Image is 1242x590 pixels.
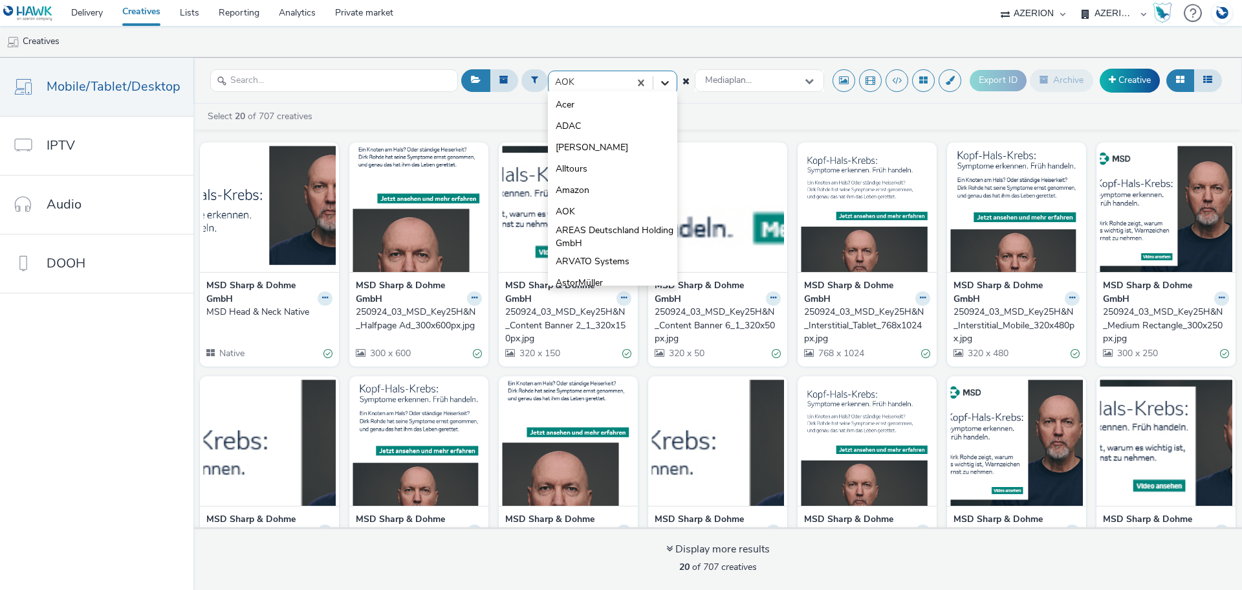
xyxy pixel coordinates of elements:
img: 250924_03_MSD_Key25H&N_Interstitial_Tablet_768x1024px.jpg visual [801,380,933,506]
div: Valid [921,346,930,360]
span: Alltours [556,163,587,176]
div: Valid [772,346,781,360]
button: Grid [1166,69,1194,91]
span: 300 x 600 [369,347,411,359]
strong: MSD Sharp & Dohme GmbH [505,279,613,306]
a: MSD Head & Neck Native [206,306,332,319]
span: ARVATO Systems [556,255,629,268]
img: mobile [6,36,19,49]
div: Valid [1071,346,1080,360]
span: ADAC [556,120,581,133]
span: Native [218,347,245,359]
img: 250924_03_MSD_Key25H&N_Content Banner 2_1_320x150px.jpg visual [1100,380,1232,506]
span: of 707 creatives [679,561,757,573]
img: 250924_03_MSD_Key25H&N_Content Banner 3_1_320x100px.jpg visual [203,380,336,506]
a: Creative [1100,69,1160,92]
span: AREAS Deutschland Holding GmbH [556,224,677,251]
div: Valid [1220,346,1229,360]
img: MSD Head & Neck Native visual [203,146,336,272]
span: Mobile/Tablet/Desktop [47,77,180,96]
button: Export ID [970,70,1027,91]
div: 250924_03_MSD_Key25H&N_Content Banner 6_1_320x50px.jpg [655,306,776,345]
strong: MSD Sharp & Dohme GmbH [655,513,763,539]
strong: 20 [235,110,245,122]
div: 250924_03_MSD_Key25H&N_Medium Rectangle_300x250px.jpg [1103,306,1224,345]
a: Select of 707 creatives [206,110,318,122]
img: 250924_03_MSD_Key25H&N_Content Banner 2_1_320x150px.jpg visual [502,146,635,272]
img: 250924_03_MSD_Key25H&N_Interstitial_Tablet_768x1024px.jpg visual [801,146,933,272]
img: undefined Logo [3,5,53,21]
strong: MSD Sharp & Dohme GmbH [953,513,1062,539]
div: MSD Head & Neck Native [206,306,327,319]
input: Search... [210,69,458,92]
img: Account DE [1212,3,1232,24]
img: 250924_03_MSD_Key25H&N_Interstitial_Mobile_320x480px.jpg visual [950,146,1083,272]
span: [PERSON_NAME] [556,141,628,154]
div: Valid [622,346,631,360]
strong: 20 [679,561,690,573]
span: Mediaplan... [705,75,752,86]
img: 250924_03_MSD_Key25H&N_Interstitial_Mobile_320x480px.jpg visual [353,380,485,506]
strong: MSD Sharp & Dohme GmbH [1103,279,1211,306]
strong: MSD Sharp & Dohme GmbH [206,279,314,306]
strong: MSD Sharp & Dohme GmbH [804,279,912,306]
div: 250924_03_MSD_Key25H&N_Interstitial_Tablet_768x1024px.jpg [804,306,925,345]
a: 250924_03_MSD_Key25H&N_Interstitial_Tablet_768x1024px.jpg [804,306,930,345]
a: 250924_03_MSD_Key25H&N_Interstitial_Mobile_320x480px.jpg [953,306,1080,345]
strong: MSD Sharp & Dohme GmbH [356,279,464,306]
a: 250924_03_MSD_Key25H&N_Halfpage Ad_300x600px.jpg [356,306,482,332]
strong: MSD Sharp & Dohme GmbH [953,279,1062,306]
div: Valid [323,346,332,360]
img: 250924_03_MSD_Key25H&N_Halfpage Ad_300x600px.jpg visual [353,146,485,272]
span: 768 x 1024 [817,347,864,359]
img: 250924_03_MSD_Key25H&N_Medium Rectangle_300x250px.jpg visual [1100,146,1232,272]
a: 250924_03_MSD_Key25H&N_Content Banner 6_1_320x50px.jpg [655,306,781,345]
button: Table [1193,69,1222,91]
span: AOK [556,205,575,218]
div: Valid [473,346,482,360]
img: 250924_03_MSD_Key25H&N_Content Banner 6_1_320x50px.jpg visual [651,146,784,272]
span: 300 x 250 [1116,347,1158,359]
span: 320 x 50 [668,347,704,359]
div: 250924_03_MSD_Key25H&N_Interstitial_Mobile_320x480px.jpg [953,306,1074,345]
button: Archive [1030,69,1093,91]
div: 250924_03_MSD_Key25H&N_Halfpage Ad_300x600px.jpg [356,306,477,332]
img: 250924_03_MSD_Key25H&N_Halfpage Ad_300x600px.jpg visual [502,380,635,506]
strong: MSD Sharp & Dohme GmbH [804,513,912,539]
strong: MSD Sharp & Dohme GmbH [655,279,763,306]
span: 320 x 480 [966,347,1008,359]
a: 250924_03_MSD_Key25H&N_Medium Rectangle_300x250px.jpg [1103,306,1229,345]
span: DOOH [47,254,85,273]
span: Audio [47,195,82,214]
img: 250924_03_MSD_Key25H&N_Content Banner 3_1_320x100px.jpg visual [651,380,784,506]
img: 250924_03_MSD_Key25H&N_Medium Rectangle_300x250px.jpg visual [950,380,1083,506]
span: Amazon [556,184,589,197]
div: 250924_03_MSD_Key25H&N_Content Banner 2_1_320x150px.jpg [505,306,626,345]
span: AstorMüller [556,277,603,289]
span: IPTV [47,136,75,155]
strong: MSD Sharp & Dohme GmbH [206,513,314,539]
span: 320 x 150 [518,347,560,359]
a: Hawk Academy [1153,3,1177,23]
span: Acer [556,98,574,111]
strong: MSD Sharp & Dohme GmbH [356,513,464,539]
a: 250924_03_MSD_Key25H&N_Content Banner 2_1_320x150px.jpg [505,306,631,345]
strong: MSD Sharp & Dohme GmbH [1103,513,1211,539]
strong: MSD Sharp & Dohme GmbH [505,513,613,539]
div: Display more results [666,542,770,557]
img: Hawk Academy [1153,3,1172,23]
